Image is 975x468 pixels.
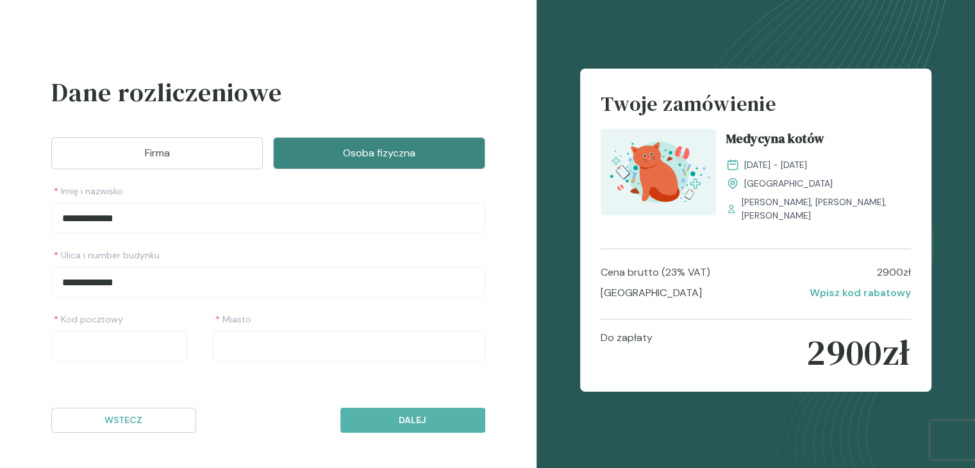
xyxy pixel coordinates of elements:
span: Miasto [215,313,251,326]
h3: Dane rozliczeniowe [51,73,485,127]
p: 2900 zł [877,265,911,280]
button: Osoba fizyczna [273,137,485,169]
p: Wpisz kod rabatowy [810,285,911,301]
a: Medycyna kotów [726,129,911,153]
p: Firma [67,146,247,161]
input: Kod pocztowy [51,331,187,362]
button: Dalej [340,408,485,433]
p: Wstecz [62,414,185,427]
span: [PERSON_NAME], [PERSON_NAME], [PERSON_NAME] [742,196,911,222]
h4: Twoje zamówienie [601,89,911,129]
span: Imię i nazwisko [54,185,123,197]
p: Dalej [351,414,474,427]
span: [DATE] - [DATE] [744,158,807,172]
span: [GEOGRAPHIC_DATA] [744,177,833,190]
span: Kod pocztowy [54,313,123,326]
button: Firma [51,137,263,169]
p: Cena brutto (23% VAT) [601,265,710,280]
span: Ulica i number budynku [54,249,160,262]
p: Do zapłaty [601,330,653,375]
img: aHfQZEMqNJQqH-e8_MedKot_T.svg [601,129,716,215]
input: Ulica i number budynku [51,267,485,297]
p: Osoba fizyczna [289,146,469,161]
p: 2900 zł [806,330,910,375]
input: Imię i nazwisko [51,203,485,233]
input: Miasto [213,331,485,362]
span: Medycyna kotów [726,129,824,153]
p: [GEOGRAPHIC_DATA] [601,285,702,301]
button: Wstecz [51,408,196,433]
